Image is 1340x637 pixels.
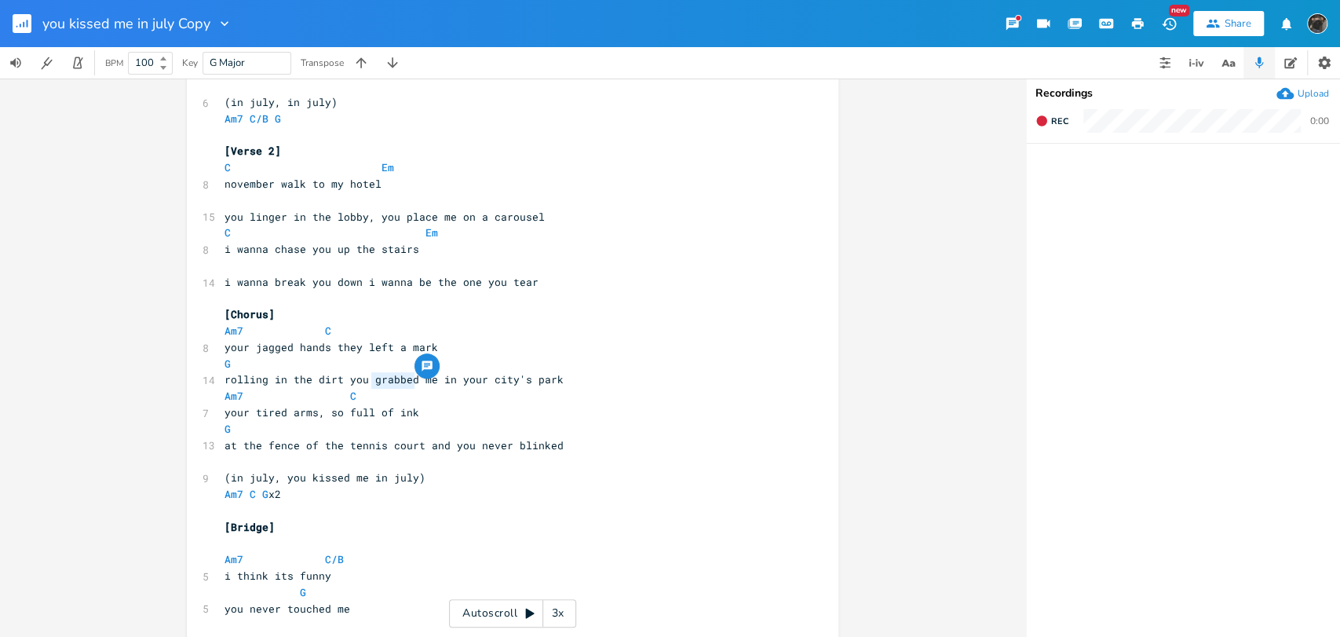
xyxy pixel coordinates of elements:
[1153,9,1185,38] button: New
[225,144,281,158] span: [Verse 2]
[225,225,231,240] span: C
[42,16,210,31] span: you kissed me in july Copy
[225,389,243,403] span: Am7
[325,552,344,566] span: C/B
[225,372,564,386] span: rolling in the dirt you grabbed me in your city's park
[105,59,123,68] div: BPM
[300,585,306,599] span: G
[301,58,344,68] div: Transpose
[225,177,382,191] span: november walk to my hotel
[250,487,256,501] span: C
[225,487,281,501] span: x2
[225,275,539,289] span: i wanna break you down i wanna be the one you tear
[225,438,564,452] span: at the fence of the tennis court and you never blinked
[350,389,356,403] span: C
[1035,88,1331,99] div: Recordings
[1193,11,1264,36] button: Share
[1310,116,1329,126] div: 0:00
[225,405,419,419] span: your tired arms, so full of ink
[225,112,243,126] span: Am7
[1276,85,1329,102] button: Upload
[182,58,198,68] div: Key
[425,225,438,240] span: Em
[325,324,331,338] span: C
[1225,16,1251,31] div: Share
[225,569,331,583] span: i think its funny
[1307,13,1327,34] img: August Tyler Gallant
[1029,108,1075,134] button: Rec
[225,520,275,534] span: [Bridge]
[225,95,338,109] span: (in july, in july)
[250,112,268,126] span: C/B
[1298,87,1329,100] div: Upload
[225,422,231,436] span: G
[1051,115,1068,127] span: Rec
[225,602,350,616] span: you never touched me
[1169,5,1189,16] div: New
[225,340,438,354] span: your jagged hands they left a mark
[225,470,425,485] span: (in july, you kissed me in july)
[449,599,576,628] div: Autoscroll
[225,552,243,566] span: Am7
[225,210,545,224] span: you linger in the lobby, you place me on a carousel
[382,160,394,174] span: Em
[262,487,268,501] span: G
[225,242,419,256] span: i wanna chase you up the stairs
[543,599,571,628] div: 3x
[225,307,275,321] span: [Chorus]
[225,324,243,338] span: Am7
[225,487,243,501] span: Am7
[225,357,231,371] span: G
[275,112,281,126] span: G
[225,160,231,174] span: C
[210,56,245,70] span: G Major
